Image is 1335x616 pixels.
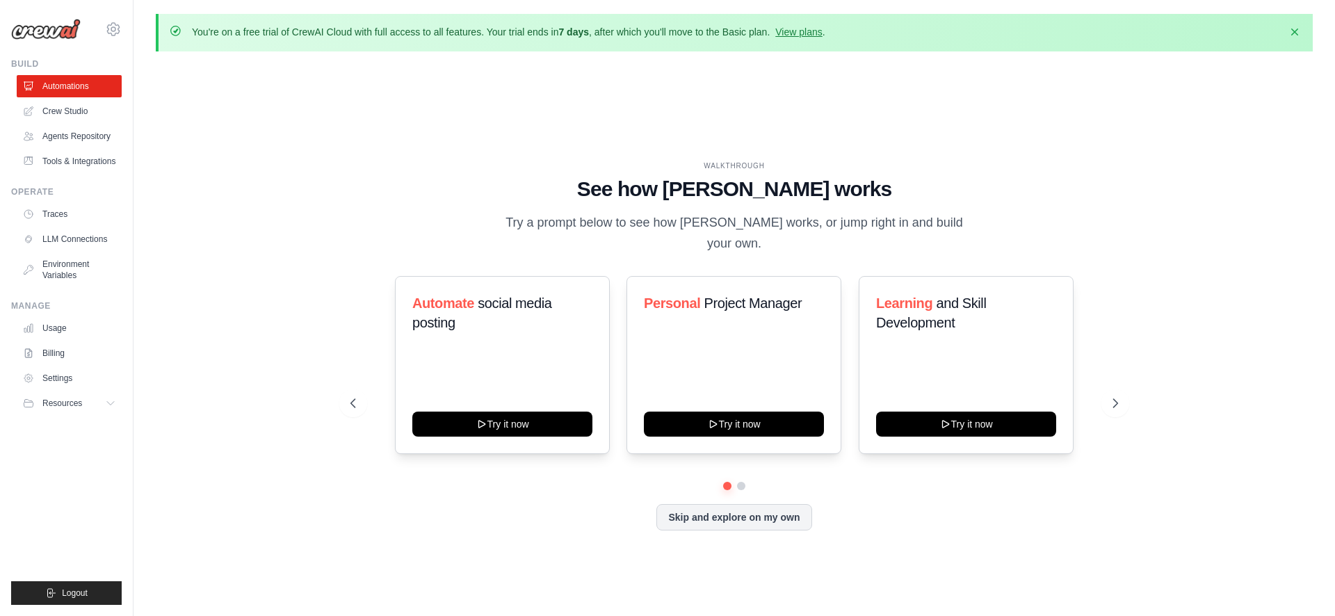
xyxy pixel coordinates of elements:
[17,342,122,364] a: Billing
[17,125,122,147] a: Agents Repository
[11,19,81,40] img: Logo
[17,253,122,286] a: Environment Variables
[876,295,986,330] span: and Skill Development
[11,186,122,197] div: Operate
[17,228,122,250] a: LLM Connections
[42,398,82,409] span: Resources
[656,504,811,530] button: Skip and explore on my own
[17,100,122,122] a: Crew Studio
[17,150,122,172] a: Tools & Integrations
[412,295,552,330] span: social media posting
[192,25,825,39] p: You're on a free trial of CrewAI Cloud with full access to all features. Your trial ends in , aft...
[11,58,122,70] div: Build
[11,300,122,311] div: Manage
[350,177,1118,202] h1: See how [PERSON_NAME] works
[876,295,932,311] span: Learning
[876,412,1056,437] button: Try it now
[775,26,822,38] a: View plans
[350,161,1118,171] div: WALKTHROUGH
[17,203,122,225] a: Traces
[412,295,474,311] span: Automate
[62,587,88,599] span: Logout
[17,367,122,389] a: Settings
[412,412,592,437] button: Try it now
[501,213,968,254] p: Try a prompt below to see how [PERSON_NAME] works, or jump right in and build your own.
[17,75,122,97] a: Automations
[644,295,700,311] span: Personal
[558,26,589,38] strong: 7 days
[704,295,802,311] span: Project Manager
[11,581,122,605] button: Logout
[644,412,824,437] button: Try it now
[17,392,122,414] button: Resources
[17,317,122,339] a: Usage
